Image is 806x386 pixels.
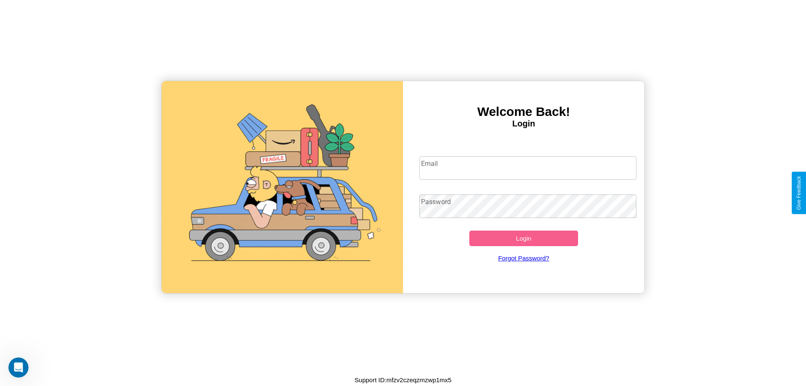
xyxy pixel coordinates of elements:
[796,176,802,210] div: Give Feedback
[8,357,29,378] iframe: Intercom live chat
[415,246,633,270] a: Forgot Password?
[162,81,403,293] img: gif
[403,105,644,119] h3: Welcome Back!
[355,374,452,386] p: Support ID: mfzv2czeqzmzwp1mx5
[469,231,578,246] button: Login
[403,119,644,129] h4: Login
